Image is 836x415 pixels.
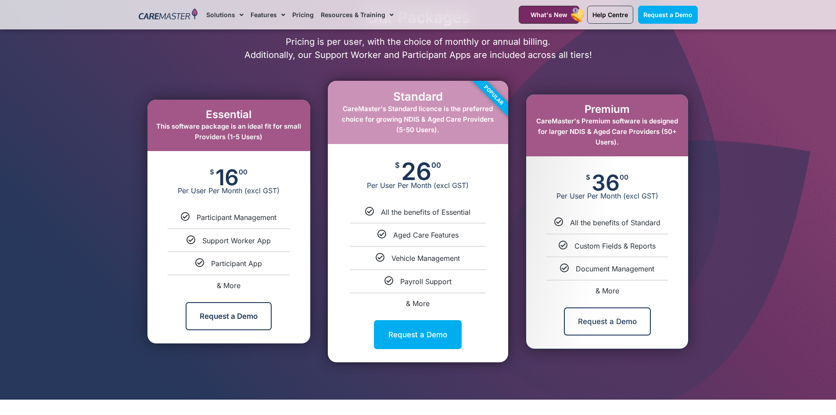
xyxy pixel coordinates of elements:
[592,174,620,191] span: 36
[586,174,590,180] span: $
[134,35,702,61] p: Pricing is per user, with the choice of monthly or annual billing. Additionally, our Support Work...
[444,45,544,145] div: Popular
[147,186,310,195] span: Per User Per Month (excl GST)
[535,103,679,116] h2: Premium
[381,208,470,217] span: All the benefits of Essential
[531,11,567,18] span: What's New
[643,11,692,18] span: Request a Demo
[526,191,688,200] span: Per User Per Month (excl GST)
[574,242,656,250] span: Custom Fields & Reports
[638,6,698,24] a: Request a Demo
[156,122,301,141] span: This software package is an ideal fit for small Providers (1-5 Users)
[391,254,460,263] span: Vehicle Management
[620,174,628,180] span: 00
[186,302,272,330] a: Request a Demo
[337,90,499,103] h2: Standard
[197,213,276,222] span: Participant Management
[342,105,494,134] span: CareMaster's Standard licence is the preferred choice for growing NDIS & Aged Care Providers (5-5...
[401,162,431,181] span: 26
[139,8,198,22] img: CareMaster Logo
[210,169,214,175] span: $
[536,117,678,146] span: CareMaster's Premium software is designed for larger NDIS & Aged Care Providers (50+ Users).
[406,299,430,308] span: & More
[156,108,301,121] h2: Essential
[374,320,462,349] a: Request a Demo
[215,169,239,186] span: 16
[596,286,619,295] span: & More
[328,181,508,190] span: Per User Per Month (excl GST)
[570,218,660,227] span: All the benefits of Standard
[564,307,651,336] a: Request a Demo
[211,259,262,268] span: Participant App
[431,162,441,169] span: 00
[592,11,628,18] span: Help Centre
[202,236,271,245] span: Support Worker App
[393,231,459,239] span: Aged Care Features
[217,281,240,290] span: & More
[239,169,248,175] span: 00
[587,6,633,24] a: Help Centre
[519,6,579,24] a: What's New
[576,264,654,273] span: Document Management
[400,277,452,286] span: Payroll Support
[395,162,400,169] span: $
